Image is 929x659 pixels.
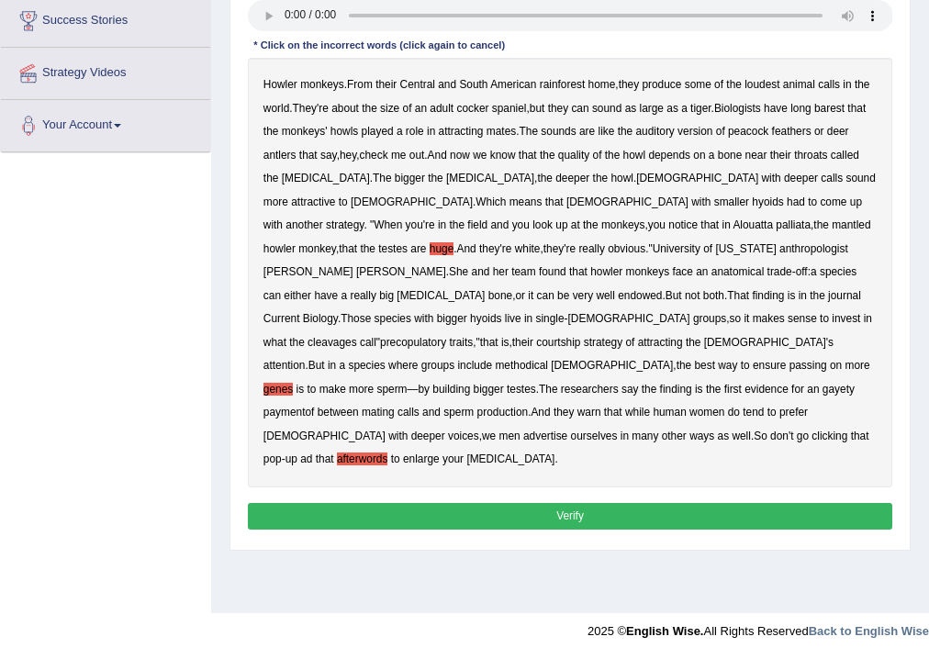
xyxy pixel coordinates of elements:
b: howler [263,242,296,255]
b: a [341,289,347,302]
b: throats [794,149,827,162]
b: with [414,312,433,325]
b: sperm [443,406,474,419]
b: can [263,289,281,302]
b: me [391,149,407,162]
b: sound [592,102,621,115]
b: they're [479,242,511,255]
b: the [428,172,443,184]
b: But [308,359,325,372]
b: journal [828,289,861,302]
b: auditory [635,125,674,138]
b: palliata [776,218,811,231]
b: howler [590,265,622,278]
b: deeper [784,172,818,184]
b: the [855,78,870,91]
b: a [340,359,346,372]
b: that [299,149,318,162]
b: deer [827,125,849,138]
b: world [263,102,289,115]
b: make [319,383,346,396]
b: The [520,125,539,138]
b: From [347,78,373,91]
b: attracting [439,125,484,138]
b: size [380,102,399,115]
b: notice [668,218,698,231]
b: the [686,336,701,349]
b: they [619,78,639,91]
b: produce [642,78,681,91]
b: they're [543,242,576,255]
b: face [672,265,692,278]
b: bigger [437,312,467,325]
b: both [703,289,724,302]
b: species [375,312,411,325]
a: Your Account [1,100,210,146]
b: [DEMOGRAPHIC_DATA] [566,195,688,208]
div: . , . , . . , , . . , . . . " , , , . , ." . - : , . . . - , " ," , . , — . . , . - . [248,58,893,487]
b: in [524,312,532,325]
b: cocker [456,102,488,115]
b: include [457,359,492,372]
b: that [545,195,564,208]
b: groups [421,359,454,372]
b: barest [814,102,845,115]
b: smaller [714,195,749,208]
b: to [339,195,348,208]
b: with [263,218,283,231]
b: really [350,289,375,302]
b: up [555,218,567,231]
b: the [677,359,692,372]
b: out [409,149,425,162]
b: anatomical [711,265,765,278]
b: but [530,102,545,115]
b: on [693,149,705,162]
b: Those [341,312,371,325]
b: best [694,359,714,372]
b: the [618,125,633,138]
b: as [625,102,637,115]
b: come [820,195,846,208]
b: [MEDICAL_DATA] [397,289,485,302]
b: [US_STATE] [715,242,776,255]
b: and [438,78,456,91]
b: you [512,218,530,231]
b: that [569,265,588,278]
b: [DEMOGRAPHIC_DATA] [551,359,673,372]
b: precopulatory [380,336,446,349]
b: the [642,383,657,396]
b: in [799,289,807,302]
b: cleavages [308,336,357,349]
b: the [263,125,279,138]
b: Alouatta [733,218,773,231]
b: the [540,149,555,162]
b: passing [789,359,827,372]
b: sound [845,172,875,184]
b: or [515,289,525,302]
b: [PERSON_NAME] [356,265,446,278]
b: strategy [584,336,622,349]
b: species [348,359,385,372]
b: calls [397,406,420,419]
b: methodical [495,359,548,372]
b: warn [577,406,601,419]
b: of [716,125,725,138]
b: that [339,242,357,255]
b: call [360,336,376,349]
b: University [653,242,700,255]
b: evidence [744,383,789,396]
b: like [598,125,614,138]
b: adult [430,102,453,115]
b: some [685,78,711,91]
b: a [811,265,817,278]
b: spaniel [492,102,527,115]
b: and [472,265,490,278]
b: what [263,336,286,349]
b: [DEMOGRAPHIC_DATA]'s [704,336,834,349]
b: on [830,359,842,372]
b: they [548,102,568,115]
b: mating [362,406,395,419]
b: They're [293,102,329,115]
b: But [666,289,682,302]
button: Verify [248,503,893,530]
